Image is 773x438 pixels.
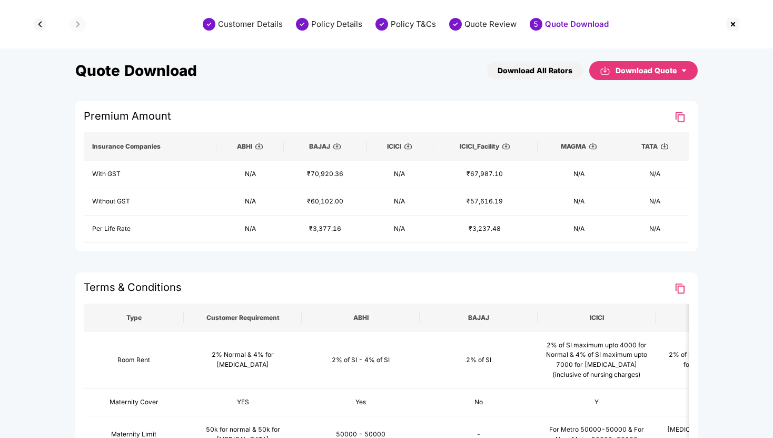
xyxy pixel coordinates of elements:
[530,18,542,31] div: 5
[310,355,411,365] div: 2% of SI - 4% of SI
[664,397,765,407] div: Yes
[367,188,433,216] td: N/A
[629,142,681,151] div: TATA
[75,62,197,80] div: Quote Download
[449,18,462,31] img: svg+xml;base64,PHN2ZyBpZD0iU3RlcC1Eb25lLTMyeDMyIiB4bWxucz0iaHR0cDovL3d3dy53My5vcmcvMjAwMC9zdmciIH...
[292,142,358,151] div: BAJAJ
[498,65,572,76] div: Download All Rators
[333,142,341,150] img: svg+xml;base64,PHN2ZyBpZD0iRG93bmxvYWQtMzJ4MzIiIHhtbG5zPSJodHRwOi8vd3d3LnczLm9yZy8yMDAwL3N2ZyIgd2...
[546,340,647,380] div: 2% of SI maximum upto 4000 for Normal & 4% of SI maximum upto 7000 for [MEDICAL_DATA] (inclusive ...
[367,216,433,243] td: N/A
[84,188,216,216] td: Without GST
[589,142,597,150] img: svg+xml;base64,PHN2ZyBpZD0iRG93bmxvYWQtMzJ4MzIiIHhtbG5zPSJodHRwOi8vd3d3LnczLm9yZy8yMDAwL3N2ZyIgd2...
[546,142,612,151] div: MAGMA
[441,142,529,151] div: ICICI_Facility
[284,216,366,243] td: ₹3,377.16
[664,350,765,370] div: 2% of SI for Normal & 4% of SI for [MEDICAL_DATA]
[673,111,686,123] img: Clipboard Icon
[310,397,411,407] div: Yes
[216,188,284,216] td: N/A
[432,161,537,188] td: ₹67,987.10
[620,188,689,216] td: N/A
[538,216,620,243] td: N/A
[375,142,424,151] div: ICICI
[502,142,510,150] img: svg+xml;base64,PHN2ZyBpZD0iRG93bmxvYWQtMzJ4MzIiIHhtbG5zPSJodHRwOi8vd3d3LnczLm9yZy8yMDAwL3N2ZyIgd2...
[538,188,620,216] td: N/A
[216,216,284,243] td: N/A
[432,216,537,243] td: ₹3,237.48
[218,19,283,30] div: Customer Details
[296,18,309,31] img: svg+xml;base64,PHN2ZyBpZD0iU3RlcC1Eb25lLTMyeDMyIiB4bWxucz0iaHR0cDovL3d3dy53My5vcmcvMjAwMC9zdmciIH...
[545,19,609,30] div: Quote Download
[391,19,436,30] div: Policy T&Cs
[428,355,529,365] div: 2% of SI
[84,216,216,243] td: Per Life Rate
[404,142,412,150] img: svg+xml;base64,PHN2ZyBpZD0iRG93bmxvYWQtMzJ4MzIiIHhtbG5zPSJodHRwOi8vd3d3LnczLm9yZy8yMDAwL3N2ZyIgd2...
[311,19,362,30] div: Policy Details
[302,304,420,332] th: ABHI
[546,397,647,407] div: Y
[673,283,686,295] img: Clipboard Icon for T&C
[375,18,388,31] img: svg+xml;base64,PHN2ZyBpZD0iU3RlcC1Eb25lLTMyeDMyIiB4bWxucz0iaHR0cDovL3d3dy53My5vcmcvMjAwMC9zdmciIH...
[192,397,293,407] div: YES
[32,16,48,33] img: svg+xml;base64,PHN2ZyBpZD0iQmFjay0zMngzMiIgeG1sbnM9Imh0dHA6Ly93d3cudzMub3JnLzIwMDAvc3ZnIiB3aWR0aD...
[538,161,620,188] td: N/A
[203,18,215,31] img: svg+xml;base64,PHN2ZyBpZD0iU3RlcC1Eb25lLTMyeDMyIiB4bWxucz0iaHR0cDovL3d3dy53My5vcmcvMjAwMC9zdmciIH...
[725,16,741,33] img: svg+xml;base64,PHN2ZyBpZD0iQ3Jvc3MtMzJ4MzIiIHhtbG5zPSJodHRwOi8vd3d3LnczLm9yZy8yMDAwL3N2ZyIgd2lkdG...
[681,67,687,74] span: caret-down
[184,304,302,332] th: Customer Requirement
[367,161,433,188] td: N/A
[84,161,216,188] td: With GST
[255,142,263,150] img: svg+xml;base64,PHN2ZyBpZD0iRG93bmxvYWQtMzJ4MzIiIHhtbG5zPSJodHRwOi8vd3d3LnczLm9yZy8yMDAwL3N2ZyIgd2...
[600,64,610,77] img: svg+xml;base64,PHN2ZyBpZD0iRG93bmxvYWQtMzJ4MzIiIHhtbG5zPSJodHRwOi8vd3d3LnczLm9yZy8yMDAwL3N2ZyIgd2...
[84,132,216,161] th: Insurance Companies
[620,161,689,188] td: N/A
[192,350,293,370] div: 2% Normal & 4% for [MEDICAL_DATA]
[616,65,687,76] div: Download Quote
[84,304,184,332] th: Type
[464,19,517,30] div: Quote Review
[225,142,275,151] div: ABHI
[84,332,184,389] td: Room Rent
[216,161,284,188] td: N/A
[420,304,538,332] th: BAJAJ
[284,161,366,188] td: ₹70,920.36
[84,110,171,128] span: Premium Amount
[284,188,366,216] td: ₹60,102.00
[432,188,537,216] td: ₹57,616.19
[660,142,669,150] img: svg+xml;base64,PHN2ZyBpZD0iRG93bmxvYWQtMzJ4MzIiIHhtbG5zPSJodHRwOi8vd3d3LnczLm9yZy8yMDAwL3N2ZyIgd2...
[84,281,182,299] span: Terms & Conditions
[84,389,184,416] td: Maternity Cover
[620,216,689,243] td: N/A
[428,397,529,407] div: No
[538,304,656,332] th: ICICI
